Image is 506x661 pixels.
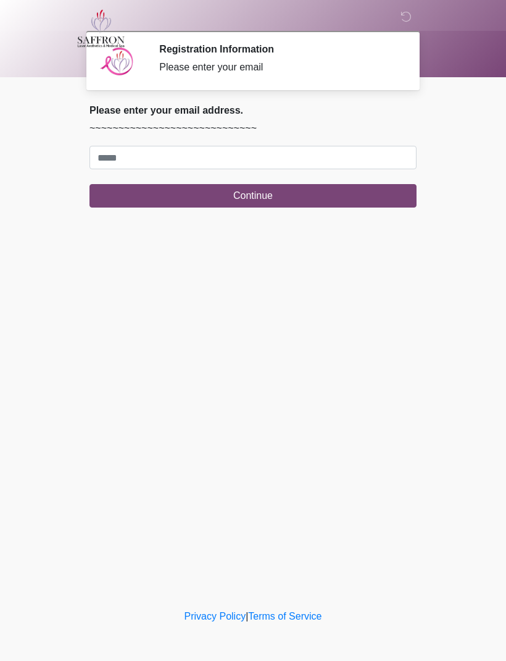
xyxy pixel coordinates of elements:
div: Please enter your email [159,60,398,75]
a: | [246,611,248,621]
h2: Please enter your email address. [89,104,417,116]
img: Saffron Laser Aesthetics and Medical Spa Logo [77,9,125,48]
a: Privacy Policy [185,611,246,621]
img: Agent Avatar [99,43,136,80]
button: Continue [89,184,417,208]
a: Terms of Service [248,611,321,621]
p: ~~~~~~~~~~~~~~~~~~~~~~~~~~~~~ [89,121,417,136]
